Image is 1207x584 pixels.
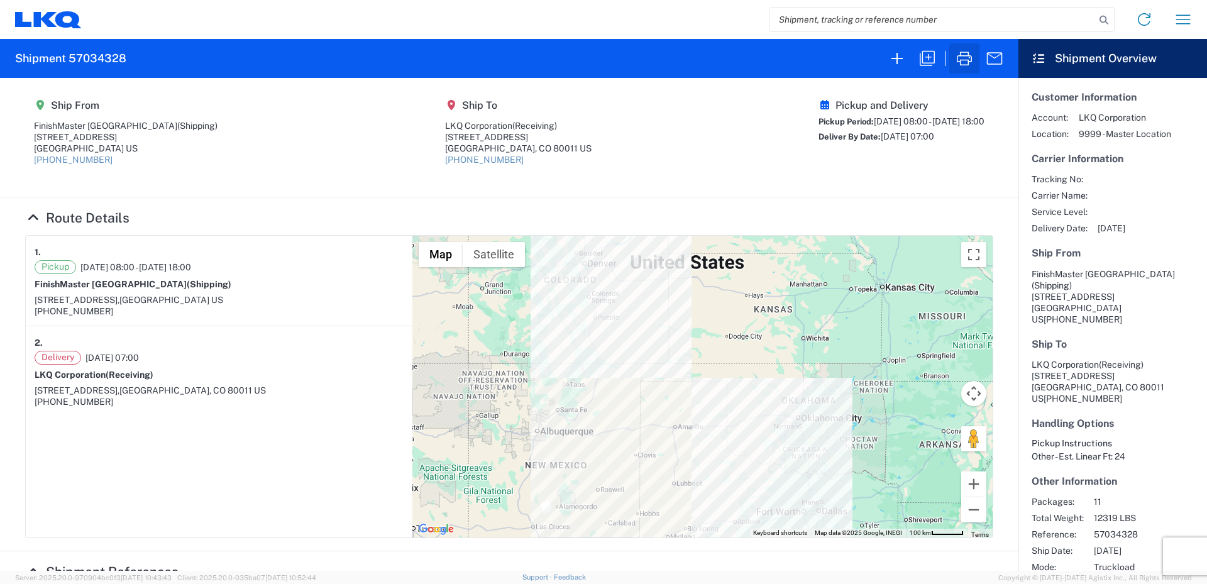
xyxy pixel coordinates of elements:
strong: 2. [35,335,43,351]
a: Feedback [554,573,586,581]
span: 57034328 [1094,529,1201,540]
span: Deliver By Date: [818,132,881,141]
img: Google [416,521,457,537]
span: [STREET_ADDRESS], [35,295,119,305]
span: Map data ©2025 Google, INEGI [815,529,902,536]
span: [DATE] 07:00 [881,131,934,141]
span: LKQ Corporation [1079,112,1171,123]
span: [STREET_ADDRESS], [35,385,119,395]
h5: Other Information [1032,475,1194,487]
button: Toggle fullscreen view [961,242,986,267]
span: Tracking No: [1032,174,1088,185]
span: Mode: [1032,561,1084,573]
h6: Pickup Instructions [1032,438,1194,449]
span: Truckload [1094,561,1201,573]
span: [GEOGRAPHIC_DATA], CO 80011 US [119,385,266,395]
span: Reference: [1032,529,1084,540]
h2: Shipment 57034328 [15,51,126,66]
button: Zoom in [961,471,986,497]
span: (Receiving) [1099,360,1144,370]
span: [STREET_ADDRESS] [1032,292,1115,302]
button: Map camera controls [961,381,986,406]
input: Shipment, tracking or reference number [769,8,1095,31]
span: Carrier Name: [1032,190,1088,201]
div: [PHONE_NUMBER] [35,306,404,317]
span: [DATE] 07:00 [85,352,139,363]
span: [DATE] 08:00 - [DATE] 18:00 [874,116,984,126]
span: 9999 - Master Location [1079,128,1171,140]
a: [PHONE_NUMBER] [34,155,113,165]
span: Total Weight: [1032,512,1084,524]
div: LKQ Corporation [445,120,592,131]
span: FinishMaster [GEOGRAPHIC_DATA] [1032,269,1175,279]
span: 100 km [910,529,931,536]
span: LKQ Corporation [STREET_ADDRESS] [1032,360,1144,381]
a: Support [522,573,554,581]
a: Open this area in Google Maps (opens a new window) [416,521,457,537]
button: Keyboard shortcuts [753,529,807,537]
span: Location: [1032,128,1069,140]
span: [PHONE_NUMBER] [1044,314,1122,324]
h5: Handling Options [1032,417,1194,429]
h5: Carrier Information [1032,153,1194,165]
span: Delivery Date: [1032,223,1088,234]
span: (Shipping) [1032,280,1072,290]
h5: Ship To [445,99,592,111]
span: 11 [1094,496,1201,507]
address: [GEOGRAPHIC_DATA], CO 80011 US [1032,359,1194,404]
h5: Pickup and Delivery [818,99,984,111]
span: Delivery [35,351,81,365]
span: Copyright © [DATE]-[DATE] Agistix Inc., All Rights Reserved [998,572,1192,583]
span: Pickup Period: [818,117,874,126]
span: (Receiving) [512,121,557,131]
strong: FinishMaster [GEOGRAPHIC_DATA] [35,279,231,289]
span: [DATE] [1098,223,1125,234]
strong: 1. [35,245,41,260]
h5: Ship From [1032,247,1194,259]
span: (Shipping) [177,121,218,131]
h5: Ship From [34,99,218,111]
div: Other - Est. Linear Ft: 24 [1032,451,1194,462]
span: Ship Date: [1032,545,1084,556]
div: [PHONE_NUMBER] [35,396,404,407]
a: Hide Details [25,210,130,226]
span: Pickup [35,260,76,274]
button: Map Scale: 100 km per 48 pixels [906,529,967,537]
span: 12319 LBS [1094,512,1201,524]
a: Terms [971,531,989,538]
span: [DATE] 10:52:44 [265,574,316,581]
h5: Customer Information [1032,91,1194,103]
a: [PHONE_NUMBER] [445,155,524,165]
span: Server: 2025.20.0-970904bc0f3 [15,574,172,581]
div: [STREET_ADDRESS] [445,131,592,143]
span: Packages: [1032,496,1084,507]
button: Show street map [419,242,463,267]
span: [DATE] 10:43:43 [121,574,172,581]
span: Client: 2025.20.0-035ba07 [177,574,316,581]
span: (Shipping) [187,279,231,289]
span: Account: [1032,112,1069,123]
span: [PHONE_NUMBER] [1044,394,1122,404]
address: [GEOGRAPHIC_DATA] US [1032,268,1194,325]
span: [DATE] [1094,545,1201,556]
div: FinishMaster [GEOGRAPHIC_DATA] [34,120,218,131]
header: Shipment Overview [1018,39,1207,78]
span: [GEOGRAPHIC_DATA] US [119,295,223,305]
div: [GEOGRAPHIC_DATA] US [34,143,218,154]
h5: Ship To [1032,338,1194,350]
div: [GEOGRAPHIC_DATA], CO 80011 US [445,143,592,154]
button: Drag Pegman onto the map to open Street View [961,426,986,451]
a: Hide Details [25,564,179,580]
span: [DATE] 08:00 - [DATE] 18:00 [80,262,191,273]
button: Zoom out [961,497,986,522]
div: [STREET_ADDRESS] [34,131,218,143]
span: Service Level: [1032,206,1088,218]
button: Show satellite imagery [463,242,525,267]
span: (Receiving) [106,370,153,380]
strong: LKQ Corporation [35,370,153,380]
